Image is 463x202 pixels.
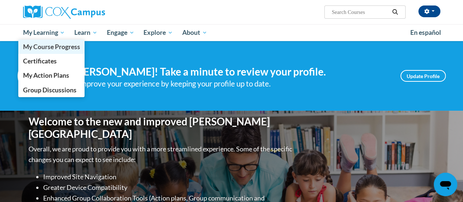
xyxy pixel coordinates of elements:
[23,57,56,65] span: Certificates
[23,71,69,79] span: My Action Plans
[18,40,85,54] a: My Course Progress
[18,24,446,41] div: Main menu
[74,28,97,37] span: Learn
[331,8,389,16] input: Search Courses
[61,66,389,78] h4: Hi [PERSON_NAME]! Take a minute to review your profile.
[70,24,102,41] a: Learn
[43,182,294,193] li: Greater Device Compatibility
[18,68,85,82] a: My Action Plans
[406,25,446,40] a: En español
[18,24,70,41] a: My Learning
[23,28,65,37] span: My Learning
[410,29,441,36] span: En español
[18,54,85,68] a: Certificates
[418,5,440,17] button: Account Settings
[102,24,139,41] a: Engage
[434,173,457,196] iframe: Button to launch messaging window
[23,86,76,94] span: Group Discussions
[18,59,51,92] img: Profile Image
[107,28,134,37] span: Engage
[178,24,212,41] a: About
[143,28,173,37] span: Explore
[18,83,85,97] a: Group Discussions
[61,78,389,90] div: Help improve your experience by keeping your profile up to date.
[139,24,178,41] a: Explore
[400,70,446,82] a: Update Profile
[389,8,400,16] button: Search
[23,5,105,19] img: Cox Campus
[29,144,294,165] p: Overall, we are proud to provide you with a more streamlined experience. Some of the specific cha...
[29,115,294,140] h1: Welcome to the new and improved [PERSON_NAME][GEOGRAPHIC_DATA]
[182,28,207,37] span: About
[23,43,80,51] span: My Course Progress
[43,172,294,182] li: Improved Site Navigation
[23,5,155,19] a: Cox Campus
